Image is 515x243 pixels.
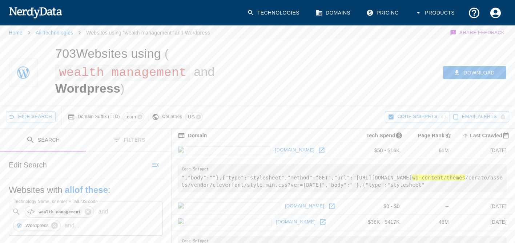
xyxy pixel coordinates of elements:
[55,46,215,95] h1: 703 Websites using
[455,214,512,230] td: [DATE]
[178,164,507,192] pre: ","body":""},{"type":"stylesheet","method":"GET","url":"[URL][DOMAIN_NAME] /cerato/assets/vendor/...
[455,198,512,214] td: [DATE]
[243,2,305,24] a: Technologies
[397,113,437,121] span: Hide Code Snippets
[36,30,73,36] a: All Technologies
[178,202,280,210] img: decoration-furniture.com icon
[178,146,270,154] img: decellesfinancial.com icon
[406,198,455,214] td: --
[178,218,271,226] img: harvestmywealth.com icon
[385,111,450,122] button: Hide Code Snippets
[122,113,144,121] div: .com
[95,207,111,216] p: and
[6,111,56,122] button: Hide Search
[9,30,23,36] a: Home
[450,111,509,122] button: Get email alerts with newly found website results. Click to enable.
[409,131,455,140] span: A page popularity ranking based on a domain's backlinks. Smaller numbers signal more popular doma...
[9,184,163,196] h5: Websites with :
[37,209,82,215] code: wealth management
[353,214,405,230] td: $36K - $417K
[479,191,506,219] iframe: Drift Widget Chat Controller
[9,5,62,20] img: NerdyData.com
[165,46,169,60] span: (
[311,2,356,24] a: Domains
[25,206,94,218] div: wealth management
[185,113,203,121] div: US
[316,145,327,156] a: Open decellesfinancial.com in new window
[178,131,207,140] span: The registered domain name (i.e. "nerdydata.com").
[86,29,210,36] p: Websites using "wealth management" and Wordpress
[274,216,318,228] a: [DOMAIN_NAME]
[449,25,506,40] button: Share Feedback
[273,145,317,156] a: [DOMAIN_NAME]
[9,159,47,171] h6: Edit Search
[13,220,61,231] div: Wordpress
[353,142,405,158] td: $50 - $16K
[55,81,120,95] span: Wordpress
[455,142,512,158] td: [DATE]
[410,2,460,24] button: Products
[462,113,497,121] span: Get email alerts with newly found website results. Click to enable.
[14,198,98,204] label: Technology Name, or enter HTML/JS code
[9,25,210,40] nav: breadcrumb
[120,81,125,95] span: )
[62,221,83,230] p: and ...
[185,113,197,121] span: US
[485,2,506,24] button: Account Settings
[190,65,214,78] span: and
[406,214,455,230] td: 46M
[353,198,405,214] td: $0 - $0
[326,201,337,212] a: Open decoration-furniture.com in new window
[357,131,406,140] span: The estimated minimum and maximum annual tech spend each webpage has, based on the free, freemium...
[317,216,328,227] a: Open harvestmywealth.com in new window
[21,221,53,230] span: Wordpress
[55,65,190,81] span: wealth management
[443,66,506,80] button: Download
[78,113,123,121] span: Domain Suffix (TLD)
[65,185,108,195] b: all of these
[412,175,465,181] hl: wp-content/themes
[162,113,185,121] span: Countries
[283,201,326,212] a: [DOMAIN_NAME]
[460,131,512,140] span: Most recent date this website was successfully crawled
[86,129,172,151] button: Filters
[406,142,455,158] td: 61M
[362,2,405,24] a: Pricing
[463,2,485,24] button: Support and Documentation
[123,113,138,121] span: .com
[12,58,35,87] img: "wealth management" and Wordpress logo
